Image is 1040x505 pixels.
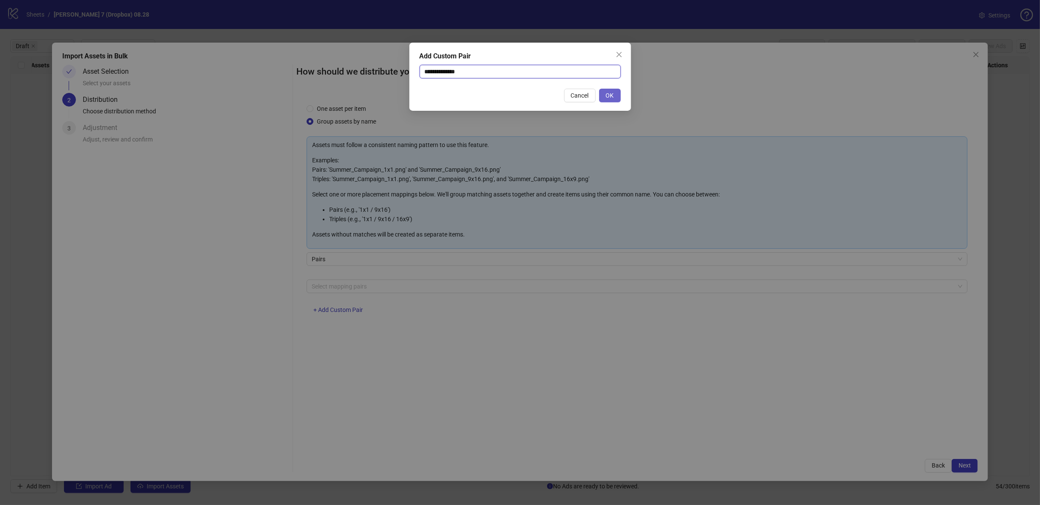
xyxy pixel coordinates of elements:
button: Cancel [564,89,596,102]
div: Add Custom Pair [420,51,621,61]
span: close [616,51,623,58]
span: OK [606,92,614,99]
button: OK [599,89,621,102]
button: Close [612,48,626,61]
span: Cancel [571,92,589,99]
